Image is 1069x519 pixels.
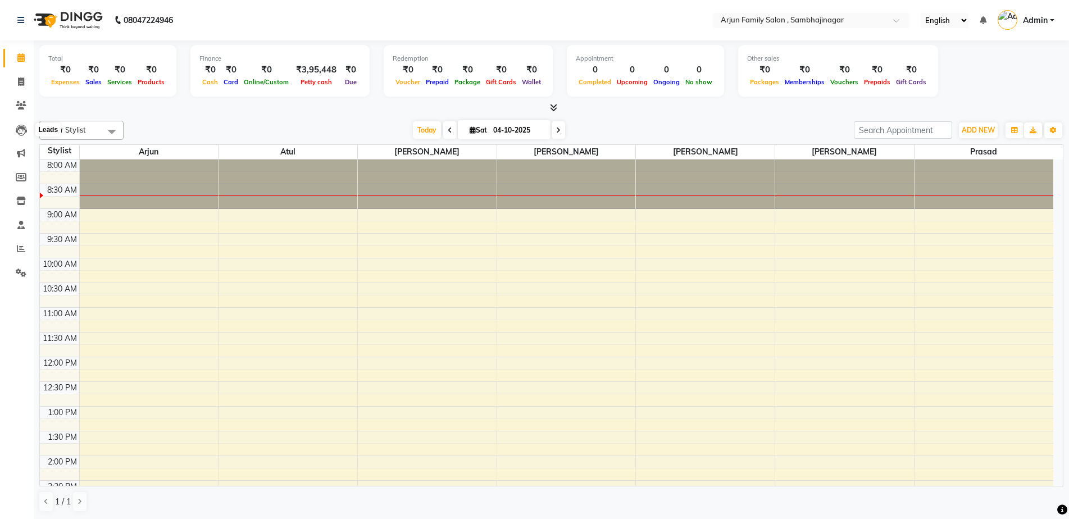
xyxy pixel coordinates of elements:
[40,308,79,320] div: 11:00 AM
[221,78,241,86] span: Card
[962,126,995,134] span: ADD NEW
[83,63,104,76] div: ₹0
[45,209,79,221] div: 9:00 AM
[861,63,893,76] div: ₹0
[135,78,167,86] span: Products
[199,54,361,63] div: Finance
[782,78,827,86] span: Memberships
[1023,15,1048,26] span: Admin
[490,122,546,139] input: 2025-10-04
[827,78,861,86] span: Vouchers
[41,382,79,394] div: 12:30 PM
[483,63,519,76] div: ₹0
[651,63,683,76] div: 0
[959,122,998,138] button: ADD NEW
[341,63,361,76] div: ₹0
[519,63,544,76] div: ₹0
[80,145,219,159] span: arjun
[199,78,221,86] span: Cash
[483,78,519,86] span: Gift Cards
[219,145,357,159] span: atul
[292,63,341,76] div: ₹3,95,448
[576,78,614,86] span: Completed
[915,145,1053,159] span: prasad
[40,258,79,270] div: 10:00 AM
[861,78,893,86] span: Prepaids
[893,63,929,76] div: ₹0
[576,63,614,76] div: 0
[519,78,544,86] span: Wallet
[651,78,683,86] span: Ongoing
[48,78,83,86] span: Expenses
[614,78,651,86] span: Upcoming
[221,63,241,76] div: ₹0
[135,63,167,76] div: ₹0
[614,63,651,76] div: 0
[47,125,86,134] span: Filter Stylist
[452,63,483,76] div: ₹0
[46,481,79,493] div: 2:30 PM
[423,63,452,76] div: ₹0
[48,54,167,63] div: Total
[241,78,292,86] span: Online/Custom
[683,63,715,76] div: 0
[46,431,79,443] div: 1:30 PM
[342,78,360,86] span: Due
[393,78,423,86] span: Voucher
[55,496,71,508] span: 1 / 1
[83,78,104,86] span: Sales
[46,456,79,468] div: 2:00 PM
[104,78,135,86] span: Services
[782,63,827,76] div: ₹0
[393,54,544,63] div: Redemption
[423,78,452,86] span: Prepaid
[41,357,79,369] div: 12:00 PM
[104,63,135,76] div: ₹0
[358,145,497,159] span: [PERSON_NAME]
[775,145,914,159] span: [PERSON_NAME]
[452,78,483,86] span: Package
[413,121,441,139] span: Today
[298,78,335,86] span: Petty cash
[199,63,221,76] div: ₹0
[683,78,715,86] span: No show
[40,283,79,295] div: 10:30 AM
[576,54,715,63] div: Appointment
[29,4,106,36] img: logo
[854,121,952,139] input: Search Appointment
[48,63,83,76] div: ₹0
[40,333,79,344] div: 11:30 AM
[747,78,782,86] span: Packages
[998,10,1017,30] img: Admin
[124,4,173,36] b: 08047224946
[393,63,423,76] div: ₹0
[241,63,292,76] div: ₹0
[893,78,929,86] span: Gift Cards
[747,54,929,63] div: Other sales
[827,63,861,76] div: ₹0
[467,126,490,134] span: Sat
[46,407,79,418] div: 1:00 PM
[45,160,79,171] div: 8:00 AM
[636,145,775,159] span: [PERSON_NAME]
[45,234,79,245] div: 9:30 AM
[35,123,61,136] div: Leads
[497,145,636,159] span: [PERSON_NAME]
[747,63,782,76] div: ₹0
[45,184,79,196] div: 8:30 AM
